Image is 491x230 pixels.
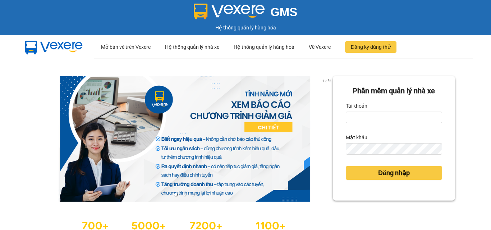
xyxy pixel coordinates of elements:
input: Mật khẩu [346,143,442,155]
button: Đăng nhập [346,166,442,180]
label: Tài khoản [346,100,367,112]
a: GMS [194,11,298,17]
button: next slide / item [323,76,333,202]
img: mbUUG5Q.png [18,35,90,59]
input: Tài khoản [346,112,442,123]
button: previous slide / item [36,76,46,202]
span: Đăng ký dùng thử [351,43,391,51]
li: slide item 1 [174,193,177,196]
div: Phần mềm quản lý nhà xe [346,85,442,97]
img: logo 2 [194,4,265,19]
label: Mật khẩu [346,132,367,143]
div: Về Vexere [309,36,331,58]
button: Đăng ký dùng thử [345,41,396,53]
div: Hệ thống quản lý hàng hóa [2,24,489,32]
div: Hệ thống quản lý hàng hoá [234,36,294,58]
div: Hệ thống quản lý nhà xe [165,36,219,58]
div: Mở bán vé trên Vexere [101,36,151,58]
li: slide item 2 [183,193,186,196]
span: GMS [270,5,297,19]
span: Đăng nhập [378,168,410,178]
li: slide item 3 [192,193,194,196]
p: 1 of 3 [320,76,333,85]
